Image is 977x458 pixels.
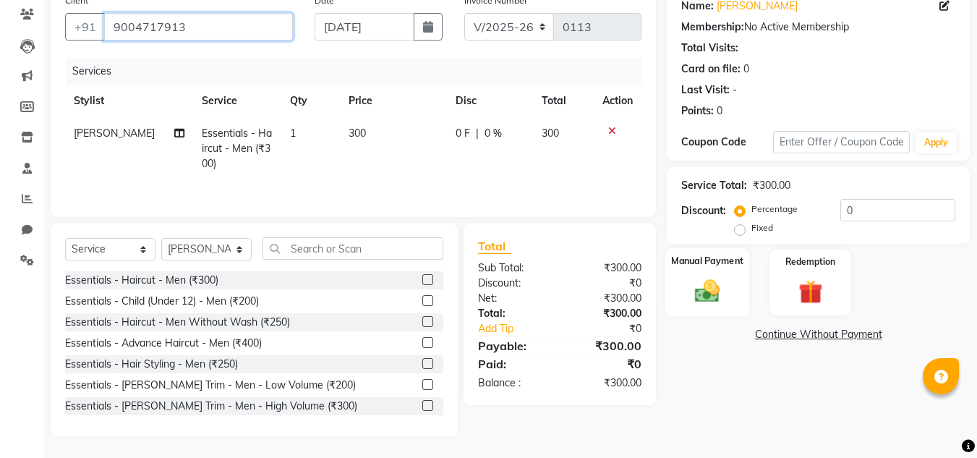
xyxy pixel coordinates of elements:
[753,178,790,193] div: ₹300.00
[467,260,560,276] div: Sub Total:
[681,20,955,35] div: No Active Membership
[681,41,738,56] div: Total Visits:
[681,135,772,150] div: Coupon Code
[65,357,238,372] div: Essentials - Hair Styling - Men (₹250)
[743,62,749,77] div: 0
[576,321,653,336] div: ₹0
[791,277,830,307] img: _gift.svg
[681,178,747,193] div: Service Total:
[560,376,652,391] div: ₹300.00
[785,255,835,268] label: Redemption
[733,82,737,98] div: -
[594,85,641,117] th: Action
[671,254,743,268] label: Manual Payment
[65,378,356,393] div: Essentials - [PERSON_NAME] Trim - Men - Low Volume (₹200)
[467,306,560,321] div: Total:
[476,126,479,141] span: |
[65,336,262,351] div: Essentials - Advance Haircut - Men (₹400)
[751,221,773,234] label: Fixed
[467,291,560,306] div: Net:
[290,127,296,140] span: 1
[467,355,560,373] div: Paid:
[670,327,967,342] a: Continue Without Payment
[104,13,293,41] input: Search by Name/Mobile/Email/Code
[542,127,559,140] span: 300
[65,85,193,117] th: Stylist
[447,85,533,117] th: Disc
[467,276,560,291] div: Discount:
[340,85,447,117] th: Price
[560,291,652,306] div: ₹300.00
[349,127,366,140] span: 300
[681,103,714,119] div: Points:
[263,237,443,260] input: Search or Scan
[65,315,290,330] div: Essentials - Haircut - Men Without Wash (₹250)
[687,276,728,305] img: _cash.svg
[560,276,652,291] div: ₹0
[74,127,155,140] span: [PERSON_NAME]
[193,85,281,117] th: Service
[681,82,730,98] div: Last Visit:
[65,13,106,41] button: +91
[560,355,652,373] div: ₹0
[467,321,575,336] a: Add Tip
[681,203,726,219] div: Discount:
[560,260,652,276] div: ₹300.00
[533,85,594,117] th: Total
[65,399,357,414] div: Essentials - [PERSON_NAME] Trim - Men - High Volume (₹300)
[478,239,511,254] span: Total
[560,306,652,321] div: ₹300.00
[751,203,798,216] label: Percentage
[717,103,722,119] div: 0
[467,337,560,355] div: Payable:
[65,294,259,309] div: Essentials - Child (Under 12) - Men (₹200)
[456,126,470,141] span: 0 F
[65,273,218,288] div: Essentials - Haircut - Men (₹300)
[773,131,910,153] input: Enter Offer / Coupon Code
[681,20,744,35] div: Membership:
[916,132,957,153] button: Apply
[560,337,652,355] div: ₹300.00
[467,376,560,391] div: Balance :
[67,58,652,85] div: Services
[202,127,272,170] span: Essentials - Haircut - Men (₹300)
[485,126,502,141] span: 0 %
[281,85,340,117] th: Qty
[681,62,741,77] div: Card on file:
